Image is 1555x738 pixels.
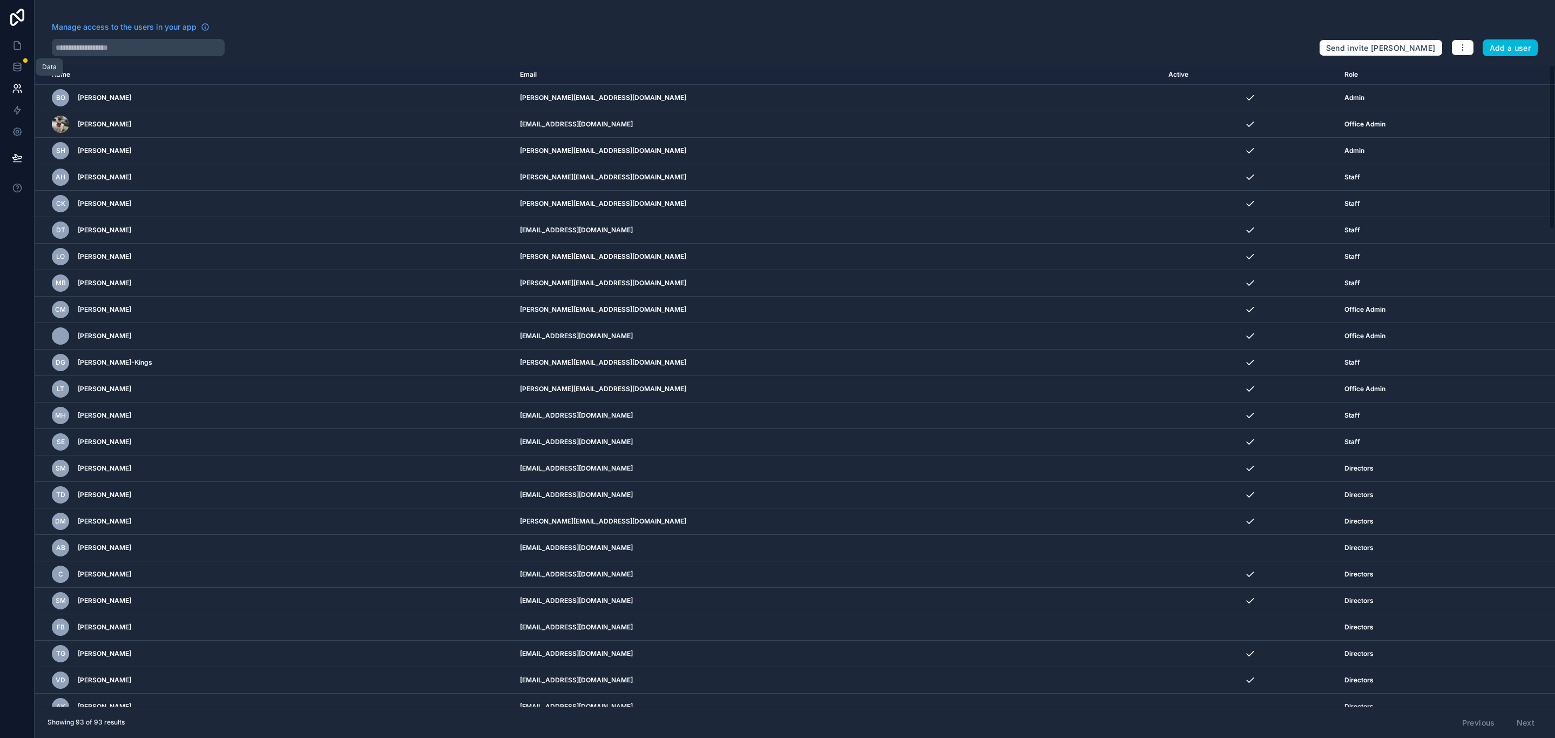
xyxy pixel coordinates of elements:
[56,173,65,182] span: AH
[78,173,131,182] span: [PERSON_NAME]
[56,676,65,685] span: VD
[1344,93,1364,102] span: Admin
[78,676,131,685] span: [PERSON_NAME]
[513,482,1162,508] td: [EMAIL_ADDRESS][DOMAIN_NAME]
[1344,332,1385,340] span: Office Admin
[55,305,66,314] span: CM
[513,588,1162,614] td: [EMAIL_ADDRESS][DOMAIN_NAME]
[78,702,131,711] span: [PERSON_NAME]
[56,544,65,552] span: AB
[35,65,1555,707] div: scrollable content
[513,111,1162,138] td: [EMAIL_ADDRESS][DOMAIN_NAME]
[513,164,1162,191] td: [PERSON_NAME][EMAIL_ADDRESS][DOMAIN_NAME]
[1344,596,1374,605] span: Directors
[513,65,1162,85] th: Email
[1344,279,1360,287] span: Staff
[1344,173,1360,182] span: Staff
[1344,120,1385,129] span: Office Admin
[513,429,1162,455] td: [EMAIL_ADDRESS][DOMAIN_NAME]
[56,93,65,102] span: BO
[78,226,131,234] span: [PERSON_NAME]
[56,464,66,473] span: SM
[78,517,131,526] span: [PERSON_NAME]
[1344,464,1374,473] span: Directors
[513,561,1162,588] td: [EMAIL_ADDRESS][DOMAIN_NAME]
[1344,702,1374,711] span: Directors
[1344,623,1374,632] span: Directors
[513,402,1162,429] td: [EMAIL_ADDRESS][DOMAIN_NAME]
[513,191,1162,217] td: [PERSON_NAME][EMAIL_ADDRESS][DOMAIN_NAME]
[35,65,513,85] th: Name
[1344,358,1360,367] span: Staff
[56,702,65,711] span: AK
[78,385,131,393] span: [PERSON_NAME]
[1344,649,1374,658] span: Directors
[513,376,1162,402] td: [PERSON_NAME][EMAIL_ADDRESS][DOMAIN_NAME]
[513,455,1162,482] td: [EMAIL_ADDRESS][DOMAIN_NAME]
[56,252,65,261] span: LO
[78,358,152,367] span: [PERSON_NAME]-Kings
[78,570,131,579] span: [PERSON_NAME]
[1344,199,1360,208] span: Staff
[1344,438,1360,446] span: Staff
[78,93,131,102] span: [PERSON_NAME]
[57,623,65,632] span: FB
[78,464,131,473] span: [PERSON_NAME]
[1344,517,1374,526] span: Directors
[78,544,131,552] span: [PERSON_NAME]
[513,297,1162,323] td: [PERSON_NAME][EMAIL_ADDRESS][DOMAIN_NAME]
[1344,411,1360,420] span: Staff
[58,570,63,579] span: C
[1344,676,1374,685] span: Directors
[513,244,1162,270] td: [PERSON_NAME][EMAIL_ADDRESS][DOMAIN_NAME]
[56,649,65,658] span: TG
[1344,146,1364,155] span: Admin
[513,323,1162,350] td: [EMAIL_ADDRESS][DOMAIN_NAME]
[78,649,131,658] span: [PERSON_NAME]
[55,411,66,420] span: MH
[513,85,1162,111] td: [PERSON_NAME][EMAIL_ADDRESS][DOMAIN_NAME]
[78,596,131,605] span: [PERSON_NAME]
[78,279,131,287] span: [PERSON_NAME]
[78,305,131,314] span: [PERSON_NAME]
[56,596,66,605] span: SM
[1344,570,1374,579] span: Directors
[1344,226,1360,234] span: Staff
[56,199,65,208] span: CK
[1344,544,1374,552] span: Directors
[1344,305,1385,314] span: Office Admin
[55,517,66,526] span: DM
[513,535,1162,561] td: [EMAIL_ADDRESS][DOMAIN_NAME]
[56,491,65,499] span: TD
[56,358,65,367] span: DG
[52,22,197,32] span: Manage access to the users in your app
[57,438,65,446] span: SE
[1344,252,1360,261] span: Staff
[56,226,65,234] span: DT
[513,614,1162,641] td: [EMAIL_ADDRESS][DOMAIN_NAME]
[1344,385,1385,393] span: Office Admin
[52,22,209,32] a: Manage access to the users in your app
[78,491,131,499] span: [PERSON_NAME]
[1483,39,1538,57] button: Add a user
[513,641,1162,667] td: [EMAIL_ADDRESS][DOMAIN_NAME]
[56,146,65,155] span: SH
[78,411,131,420] span: [PERSON_NAME]
[48,718,125,727] span: Showing 93 of 93 results
[513,667,1162,694] td: [EMAIL_ADDRESS][DOMAIN_NAME]
[513,217,1162,244] td: [EMAIL_ADDRESS][DOMAIN_NAME]
[513,508,1162,535] td: [PERSON_NAME][EMAIL_ADDRESS][DOMAIN_NAME]
[513,138,1162,164] td: [PERSON_NAME][EMAIL_ADDRESS][DOMAIN_NAME]
[78,252,131,261] span: [PERSON_NAME]
[78,199,131,208] span: [PERSON_NAME]
[78,146,131,155] span: [PERSON_NAME]
[1338,65,1489,85] th: Role
[1319,39,1443,57] button: Send invite [PERSON_NAME]
[1162,65,1338,85] th: Active
[513,270,1162,297] td: [PERSON_NAME][EMAIL_ADDRESS][DOMAIN_NAME]
[513,350,1162,376] td: [PERSON_NAME][EMAIL_ADDRESS][DOMAIN_NAME]
[78,438,131,446] span: [PERSON_NAME]
[1344,491,1374,499] span: Directors
[57,385,64,393] span: LT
